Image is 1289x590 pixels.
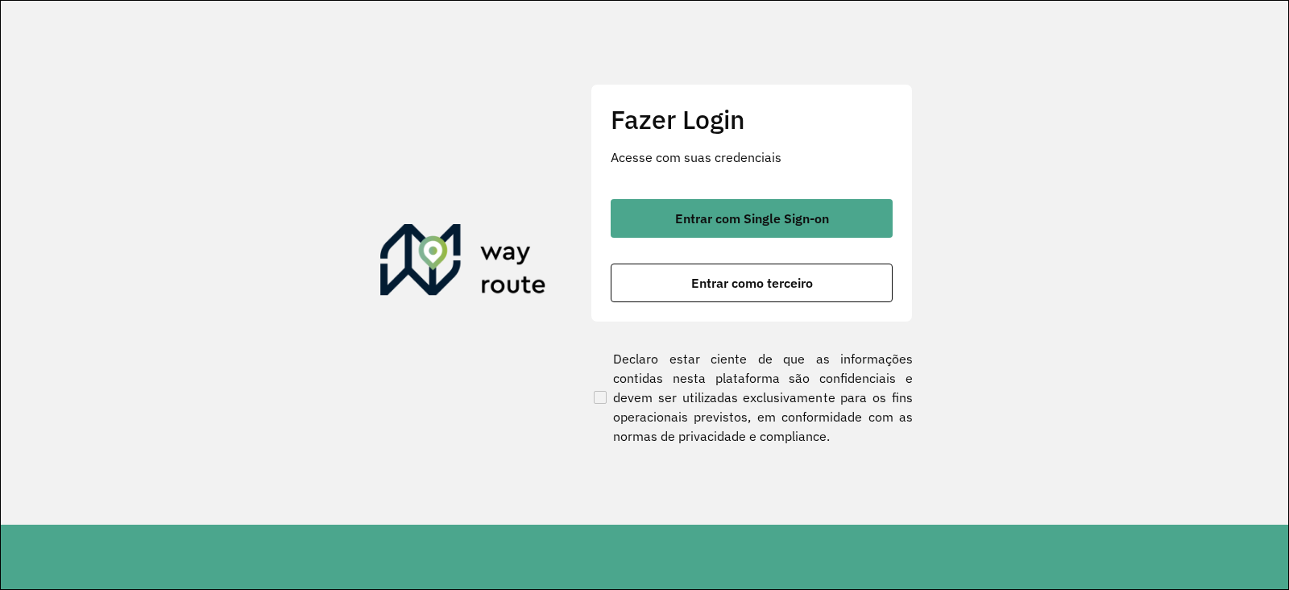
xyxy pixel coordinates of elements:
[691,276,813,289] span: Entrar como terceiro
[611,264,893,302] button: button
[611,147,893,167] p: Acesse com suas credenciais
[611,199,893,238] button: button
[591,349,913,446] label: Declaro estar ciente de que as informações contidas nesta plataforma são confidenciais e devem se...
[380,224,546,301] img: Roteirizador AmbevTech
[611,104,893,135] h2: Fazer Login
[675,212,829,225] span: Entrar com Single Sign-on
